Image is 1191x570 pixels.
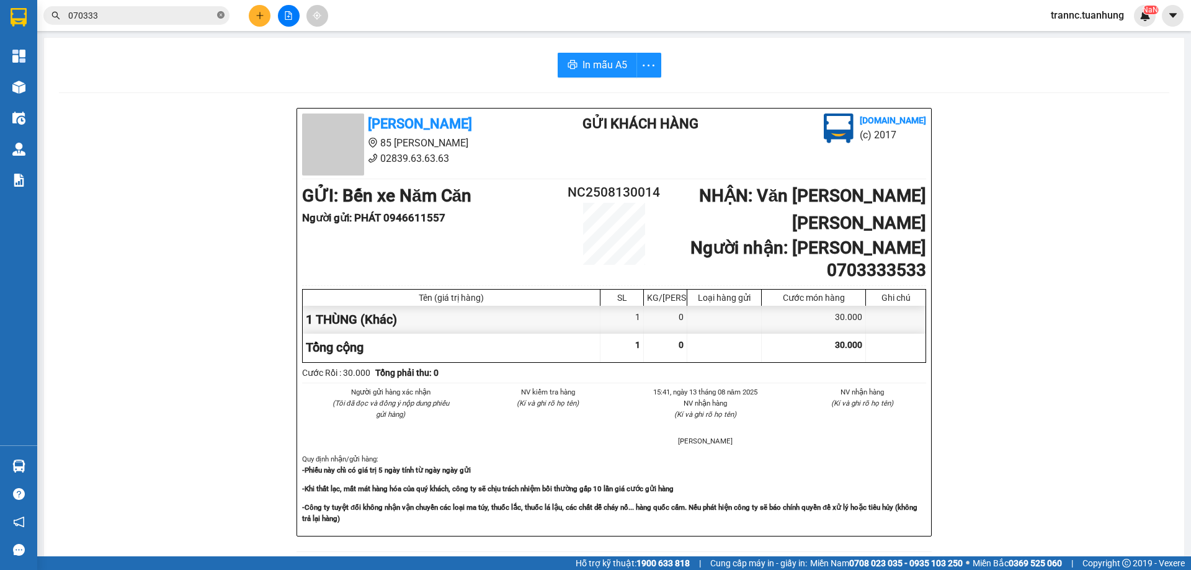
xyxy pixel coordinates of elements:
span: close-circle [217,10,225,22]
div: Cước Rồi : 30.000 [302,366,370,380]
li: NV nhận hàng [641,398,769,409]
strong: -Khi thất lạc, mất mát hàng hóa của quý khách, công ty sẽ chịu trách nhiệm bồi thường gấp 10 lần ... [302,484,674,493]
span: ⚪️ [966,561,970,566]
strong: -Công ty tuyệt đối không nhận vận chuyển các loại ma túy, thuốc lắc, thuốc lá lậu, các chất dễ ch... [302,503,917,523]
span: 0 [679,340,684,350]
div: Tên (giá trị hàng) [306,293,597,303]
span: search [51,11,60,20]
span: plus [256,11,264,20]
img: dashboard-icon [12,50,25,63]
input: Tìm tên, số ĐT hoặc mã đơn [68,9,215,22]
li: 85 [PERSON_NAME] [6,27,236,43]
button: caret-down [1162,5,1184,27]
b: GỬI : Bến xe Năm Căn [6,78,175,98]
img: logo.jpg [824,114,854,143]
div: 1 THÙNG (Khác) [303,306,600,334]
div: Quy định nhận/gửi hàng : [302,453,926,523]
img: solution-icon [12,174,25,187]
strong: 0708 023 035 - 0935 103 250 [849,558,963,568]
span: Miền Bắc [973,556,1062,570]
li: (c) 2017 [860,127,926,143]
span: phone [71,45,81,55]
b: GỬI : Bến xe Năm Căn [302,185,471,206]
span: phone [368,153,378,163]
button: printerIn mẫu A5 [558,53,637,78]
div: Cước món hàng [765,293,862,303]
img: icon-new-feature [1140,10,1151,21]
li: 85 [PERSON_NAME] [302,135,533,151]
li: Người gửi hàng xác nhận [327,386,455,398]
li: NV nhận hàng [799,386,927,398]
div: 30.000 [762,306,866,334]
span: printer [568,60,578,71]
strong: 1900 633 818 [636,558,690,568]
div: Ghi chú [869,293,922,303]
li: 02839.63.63.63 [6,43,236,58]
span: message [13,544,25,556]
span: Miền Nam [810,556,963,570]
strong: 0369 525 060 [1009,558,1062,568]
span: aim [313,11,321,20]
strong: -Phiếu này chỉ có giá trị 5 ngày tính từ ngày ngày gửi [302,466,471,474]
span: question-circle [13,488,25,500]
span: copyright [1122,559,1131,568]
img: logo-vxr [11,8,27,27]
i: (Tôi đã đọc và đồng ý nộp dung phiếu gửi hàng) [332,399,449,419]
i: (Kí và ghi rõ họ tên) [517,399,579,407]
img: warehouse-icon [12,81,25,94]
span: 1 [635,340,640,350]
i: (Kí và ghi rõ họ tên) [674,410,736,419]
span: trannc.tuanhung [1041,7,1134,23]
div: SL [604,293,640,303]
button: plus [249,5,270,27]
b: Tổng phải thu: 0 [375,368,439,378]
b: NHẬN : Văn [PERSON_NAME] [PERSON_NAME] [699,185,926,233]
b: [PERSON_NAME] [71,8,176,24]
i: (Kí và ghi rõ họ tên) [831,399,893,407]
span: Tổng cộng [306,340,364,355]
li: NV kiểm tra hàng [484,386,612,398]
span: more [637,58,661,73]
sup: NaN [1143,6,1158,14]
img: warehouse-icon [12,112,25,125]
span: environment [368,138,378,148]
span: Hỗ trợ kỹ thuật: [576,556,690,570]
button: more [636,53,661,78]
span: caret-down [1167,10,1179,21]
b: Người nhận : [PERSON_NAME] 0703333533 [690,238,926,280]
li: [PERSON_NAME] [641,435,769,447]
span: environment [71,30,81,40]
span: | [699,556,701,570]
b: Gửi khách hàng [582,116,698,131]
div: 0 [644,306,687,334]
button: file-add [278,5,300,27]
img: warehouse-icon [12,143,25,156]
b: Người gửi : PHÁT 0946611557 [302,212,445,224]
h2: NC2508130014 [562,182,666,203]
span: In mẫu A5 [582,57,627,73]
li: 02839.63.63.63 [302,151,533,166]
span: 30.000 [835,340,862,350]
b: [DOMAIN_NAME] [860,115,926,125]
span: | [1071,556,1073,570]
b: [PERSON_NAME] [368,116,472,131]
span: Cung cấp máy in - giấy in: [710,556,807,570]
button: aim [306,5,328,27]
img: warehouse-icon [12,460,25,473]
span: notification [13,516,25,528]
li: 15:41, ngày 13 tháng 08 năm 2025 [641,386,769,398]
div: 1 [600,306,644,334]
span: file-add [284,11,293,20]
span: close-circle [217,11,225,19]
div: Loại hàng gửi [690,293,758,303]
div: KG/[PERSON_NAME] [647,293,684,303]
